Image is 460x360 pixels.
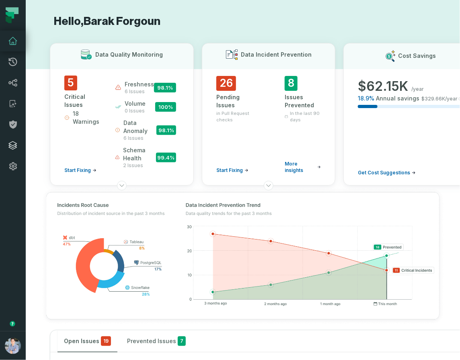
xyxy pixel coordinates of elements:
span: 8 [285,76,298,91]
a: Start Fixing [216,167,248,174]
a: More insights [285,161,321,174]
button: Data Incident Prevention26Pending Issuesin Pull Request checksStart Fixing8Issues PreventedIn the... [202,43,335,186]
span: 0 issues [125,108,146,114]
a: Start Fixing [64,167,97,174]
img: Top graphs 1 [34,180,452,332]
div: Tooltip anchor [9,320,16,327]
span: critical issues and errors combined [101,336,111,346]
span: $ 62.15K [358,78,408,94]
span: schema health [123,146,156,162]
span: 6 issues [123,135,156,141]
span: Start Fixing [64,167,91,174]
div: Issues Prevented [285,93,321,109]
span: Annual savings [376,94,419,102]
span: In the last 90 days [290,110,321,123]
img: avatar of Alon Nafta [5,338,21,354]
span: $ 329.66K /year [421,96,458,102]
h3: Data Incident Prevention [241,51,312,59]
div: Critical Issues [64,93,101,109]
span: 18.9 % [358,94,374,102]
span: 26 [216,76,236,91]
button: Open Issues [57,330,117,352]
span: 2 issues [123,162,156,169]
span: 98.1 % [156,125,176,135]
h3: Cost Savings [398,52,436,60]
span: 6 issues [125,88,154,95]
span: More insights [285,161,316,174]
span: 99.4 % [156,153,176,162]
span: freshness [125,80,154,88]
span: in Pull Request checks [216,110,253,123]
span: data anomaly [123,119,156,135]
span: Get Cost Suggestions [358,170,410,176]
button: Data Quality Monitoring5Critical Issues18 WarningsStart Fixingfreshness6 issues98.1%volume0 issue... [50,43,194,186]
h3: Data Quality Monitoring [96,51,163,59]
a: Get Cost Suggestions [358,170,416,176]
button: Prevented Issues [121,330,192,352]
span: 98.1 % [154,83,176,92]
h1: Hello, Barak Forgoun [50,14,436,29]
span: /year [411,86,424,92]
span: 18 Warnings [73,110,101,126]
span: Start Fixing [216,167,243,174]
span: volume [125,100,146,108]
span: 100 % [155,102,176,112]
div: Pending Issues [216,93,253,109]
span: 5 [64,76,77,90]
span: 7 [178,336,186,346]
